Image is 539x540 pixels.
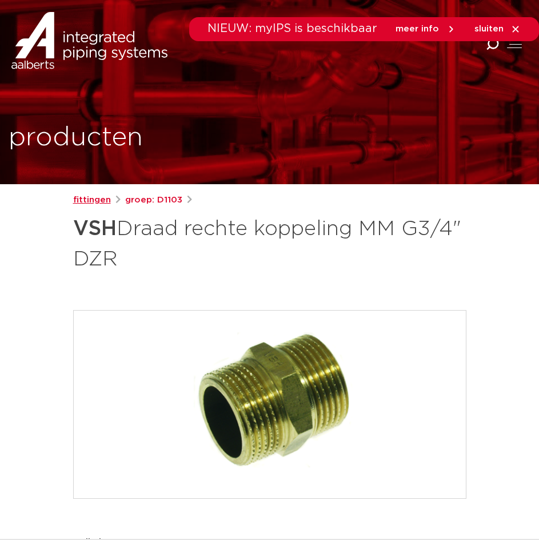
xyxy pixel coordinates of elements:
[474,24,521,34] a: sluiten
[125,193,182,207] a: groep: D1103
[73,212,466,273] h1: Draad rechte koppeling MM G3/4" DZR
[396,25,439,33] span: meer info
[74,311,466,498] img: Product Image for VSH Draad rechte koppeling MM G3/4" DZR
[73,219,117,239] strong: VSH
[9,120,143,156] h1: producten
[474,25,504,33] span: sluiten
[73,193,111,207] a: fittingen
[396,24,456,34] a: meer info
[207,23,377,34] span: NIEUW: myIPS is beschikbaar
